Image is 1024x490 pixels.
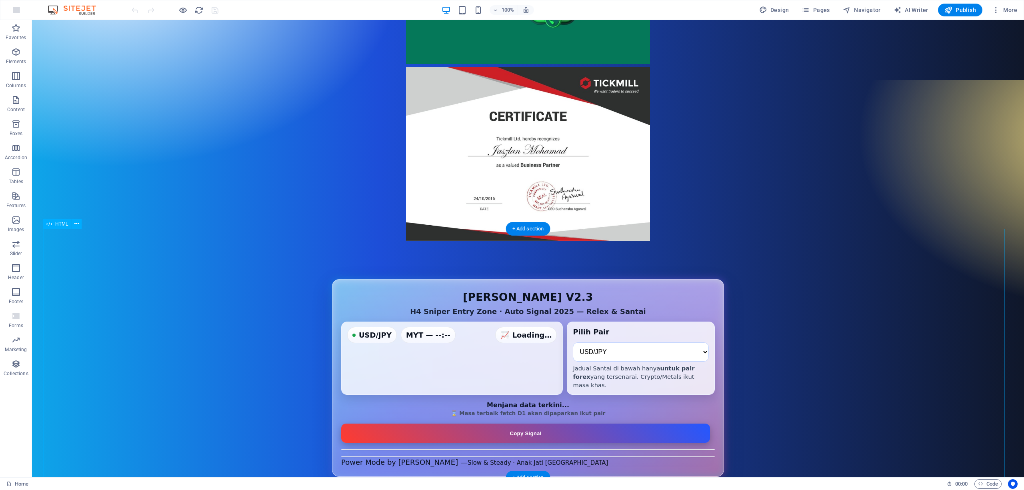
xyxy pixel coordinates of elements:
[4,370,28,377] p: Collections
[10,250,22,257] p: Slider
[10,130,23,137] p: Boxes
[506,471,550,484] div: + Add section
[798,4,833,16] button: Pages
[194,5,204,15] button: reload
[9,178,23,185] p: Tables
[843,6,881,14] span: Navigator
[938,4,982,16] button: Publish
[490,5,518,15] button: 100%
[178,5,188,15] button: Click here to leave preview mode and continue editing
[759,6,789,14] span: Design
[974,479,1002,489] button: Code
[522,6,530,14] i: On resize automatically adjust zoom level to fit chosen device.
[6,82,26,89] p: Columns
[955,479,968,489] span: 00 00
[756,4,792,16] div: Design (Ctrl+Alt+Y)
[5,346,27,353] p: Marketing
[890,4,932,16] button: AI Writer
[802,6,830,14] span: Pages
[989,4,1020,16] button: More
[947,479,968,489] h6: Session time
[8,226,24,233] p: Images
[6,58,26,65] p: Elements
[6,202,26,209] p: Features
[5,154,27,161] p: Accordion
[6,479,28,489] a: Click to cancel selection. Double-click to open Pages
[506,222,550,236] div: + Add section
[9,322,23,329] p: Forms
[194,6,204,15] i: Reload page
[9,298,23,305] p: Footer
[1008,479,1018,489] button: Usercentrics
[8,274,24,281] p: Header
[46,5,106,15] img: Editor Logo
[944,6,976,14] span: Publish
[6,34,26,41] p: Favorites
[961,481,962,487] span: :
[978,479,998,489] span: Code
[55,222,68,226] span: HTML
[894,6,928,14] span: AI Writer
[7,106,25,113] p: Content
[756,4,792,16] button: Design
[992,6,1017,14] span: More
[502,5,514,15] h6: 100%
[840,4,884,16] button: Navigator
